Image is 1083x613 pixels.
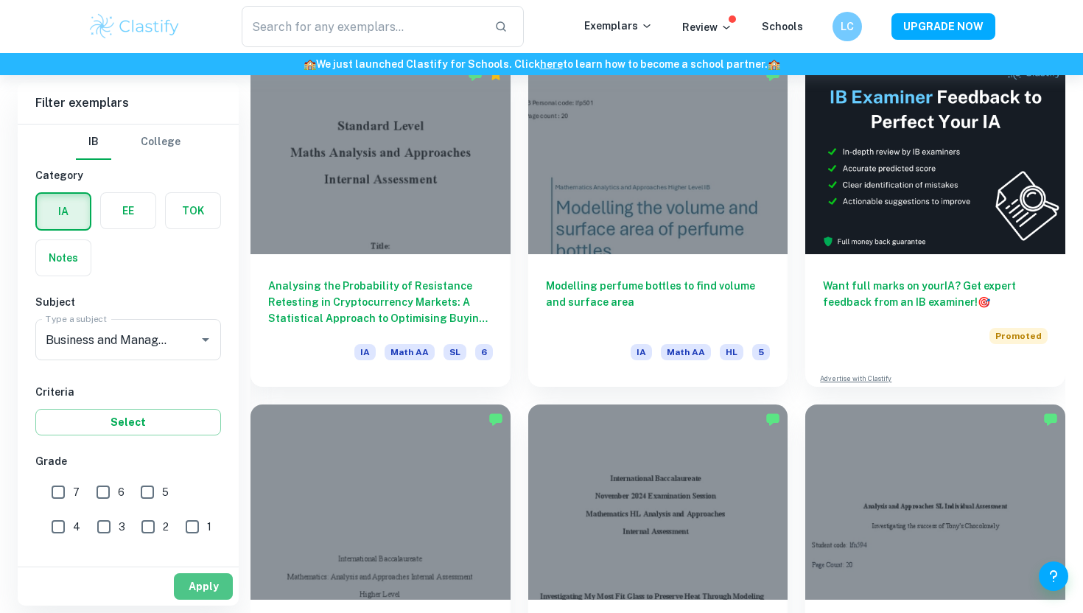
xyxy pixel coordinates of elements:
[195,329,216,350] button: Open
[35,453,221,469] h6: Grade
[163,519,169,535] span: 2
[820,374,891,384] a: Advertise with Clastify
[488,412,503,427] img: Marked
[35,409,221,435] button: Select
[250,60,511,387] a: Analysing the Probability of Resistance Retesting in Cryptocurrency Markets: A Statistical Approa...
[475,344,493,360] span: 6
[765,412,780,427] img: Marked
[141,125,180,160] button: College
[76,125,111,160] button: IB
[242,6,483,47] input: Search for any exemplars...
[18,83,239,124] h6: Filter exemplars
[528,60,788,387] a: Modelling perfume bottles to find volume and surface areaIAMath AAHL5
[166,193,220,228] button: TOK
[891,13,995,40] button: UPGRADE NOW
[304,58,316,70] span: 🏫
[839,18,856,35] h6: LC
[35,559,221,575] h6: Level
[833,12,862,41] button: LC
[35,384,221,400] h6: Criteria
[540,58,563,70] a: here
[1043,412,1058,427] img: Marked
[805,60,1065,254] img: Thumbnail
[37,194,90,229] button: IA
[35,294,221,310] h6: Subject
[76,125,180,160] div: Filter type choice
[354,344,376,360] span: IA
[36,240,91,276] button: Notes
[989,328,1048,344] span: Promoted
[805,60,1065,387] a: Want full marks on yourIA? Get expert feedback from an IB examiner!PromotedAdvertise with Clastify
[682,19,732,35] p: Review
[174,573,233,600] button: Apply
[119,519,125,535] span: 3
[762,21,803,32] a: Schools
[720,344,743,360] span: HL
[385,344,435,360] span: Math AA
[207,519,211,535] span: 1
[73,519,80,535] span: 4
[546,278,771,326] h6: Modelling perfume bottles to find volume and surface area
[768,58,780,70] span: 🏫
[46,312,107,325] label: Type a subject
[73,484,80,500] span: 7
[35,167,221,183] h6: Category
[3,56,1080,72] h6: We just launched Clastify for Schools. Click to learn how to become a school partner.
[268,278,493,326] h6: Analysing the Probability of Resistance Retesting in Cryptocurrency Markets: A Statistical Approa...
[661,344,711,360] span: Math AA
[752,344,770,360] span: 5
[88,12,181,41] img: Clastify logo
[488,67,503,82] div: Premium
[584,18,653,34] p: Exemplars
[631,344,652,360] span: IA
[1039,561,1068,591] button: Help and Feedback
[101,193,155,228] button: EE
[978,296,990,308] span: 🎯
[444,344,466,360] span: SL
[823,278,1048,310] h6: Want full marks on your IA ? Get expert feedback from an IB examiner!
[162,484,169,500] span: 5
[118,484,125,500] span: 6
